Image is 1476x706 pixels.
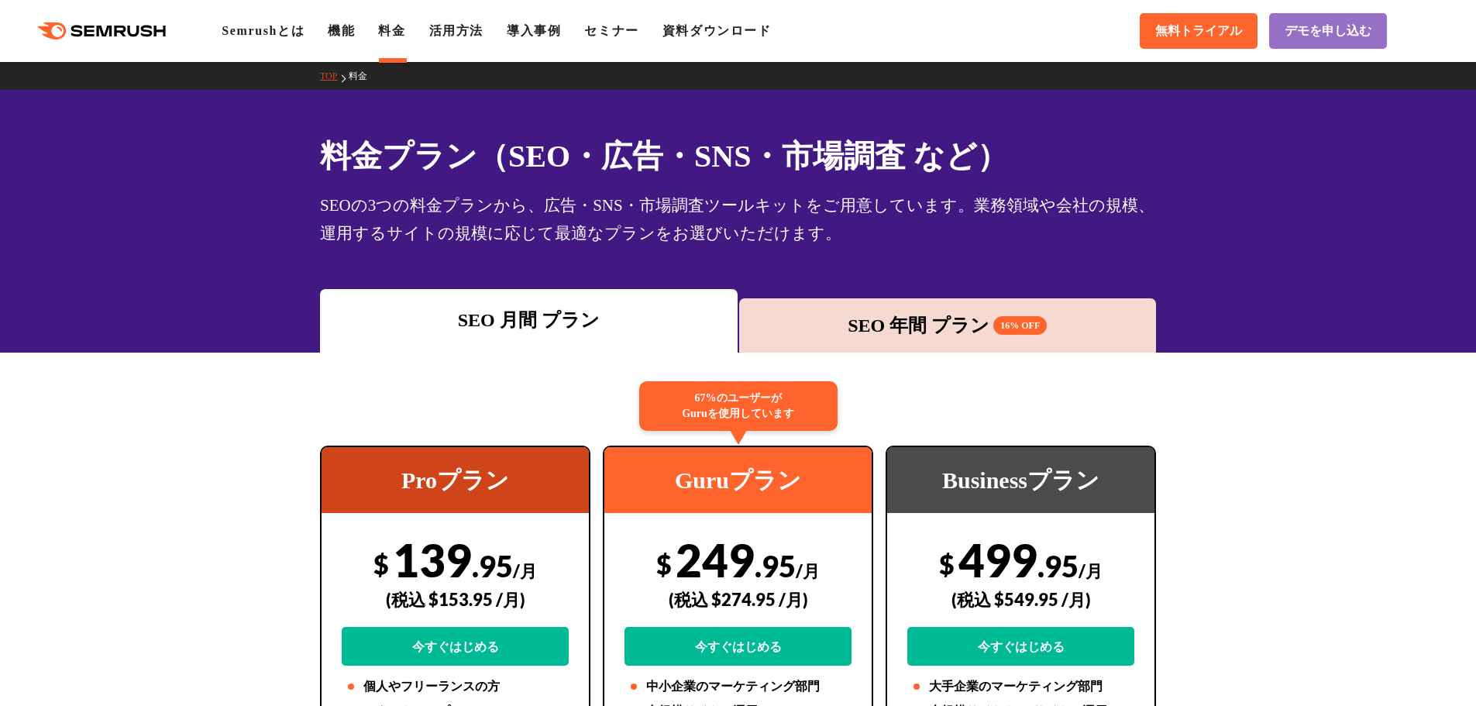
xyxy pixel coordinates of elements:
span: 16% OFF [993,316,1047,335]
li: 大手企業のマーケティング部門 [907,677,1134,696]
a: 今すぐはじめる [907,627,1134,666]
div: Guruプラン [604,447,872,513]
span: 無料トライアル [1155,23,1242,40]
div: (税込 $153.95 /月) [342,572,569,627]
span: /月 [796,560,820,581]
div: 499 [907,532,1134,666]
div: SEO 年間 プラン [747,312,1149,339]
span: /月 [1079,560,1103,581]
div: 249 [624,532,852,666]
a: 活用方法 [429,24,483,37]
span: $ [656,548,672,580]
a: セミナー [584,24,638,37]
div: SEO 月間 プラン [328,306,730,334]
li: 個人やフリーランスの方 [342,677,569,696]
a: 資料ダウンロード [662,24,772,37]
span: デモを申し込む [1285,23,1371,40]
a: 無料トライアル [1140,13,1258,49]
a: 今すぐはじめる [624,627,852,666]
div: (税込 $549.95 /月) [907,572,1134,627]
div: (税込 $274.95 /月) [624,572,852,627]
div: SEOの3つの料金プランから、広告・SNS・市場調査ツールキットをご用意しています。業務領域や会社の規模、運用するサイトの規模に応じて最適なプランをお選びいただけます。 [320,191,1156,247]
a: 今すぐはじめる [342,627,569,666]
span: .95 [755,548,796,584]
div: 139 [342,532,569,666]
div: 67%のユーザーが Guruを使用しています [639,381,838,431]
span: .95 [1037,548,1079,584]
a: デモを申し込む [1269,13,1387,49]
a: 機能 [328,24,355,37]
a: 導入事例 [507,24,561,37]
div: Businessプラン [887,447,1154,513]
h1: 料金プラン（SEO・広告・SNS・市場調査 など） [320,133,1156,179]
span: /月 [513,560,537,581]
a: TOP [320,71,349,81]
a: 料金 [378,24,405,37]
div: Proプラン [322,447,589,513]
span: $ [939,548,955,580]
span: .95 [472,548,513,584]
a: Semrushとは [222,24,304,37]
span: $ [373,548,389,580]
li: 中小企業のマーケティング部門 [624,677,852,696]
a: 料金 [349,71,379,81]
